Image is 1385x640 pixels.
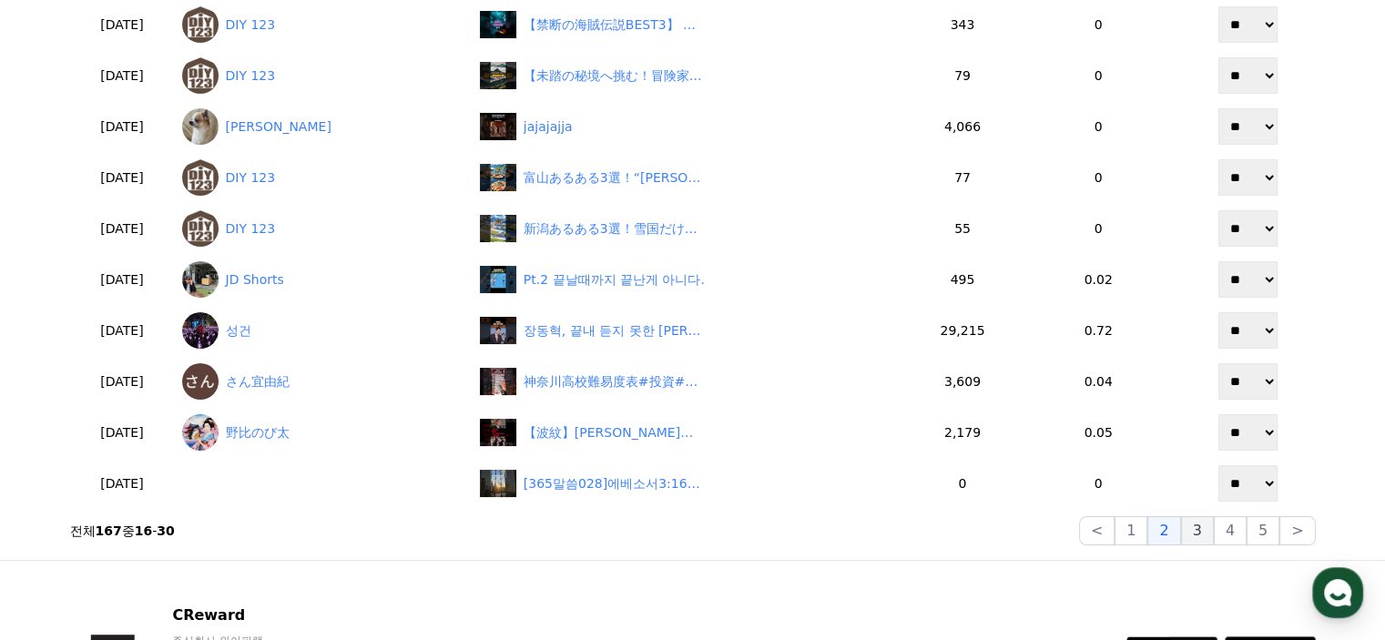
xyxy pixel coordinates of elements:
[96,523,122,538] strong: 167
[70,50,175,101] td: [DATE]
[1115,516,1147,545] button: 1
[909,101,1016,152] td: 4,066
[1079,516,1115,545] button: <
[909,203,1016,254] td: 55
[524,270,705,290] div: Pt.2 끝날때까지 끝난게 아니다.
[524,219,706,239] div: 新潟あるある3選！雪国だけど“米”と“酒”が主役です #コシヒカリ #地酒天国 #雪かき筋トレ #47都道府県 #ショート動画
[70,101,175,152] td: [DATE]
[1147,516,1180,545] button: 2
[524,117,573,137] div: jajajajja
[1247,516,1279,545] button: 5
[1016,101,1180,152] td: 0
[70,305,175,356] td: [DATE]
[172,604,492,626] p: CReward
[480,470,901,497] a: [365말씀028]에베소서3:16~19 [365말씀028]에베소서3:16~19
[524,66,706,86] div: 【未踏の秘境へ挑む！冒険家伝説BEST3】 一歩踏み出せば、あなたも伝説の一部に。#雑学 #すごい #プチ知識
[524,168,706,188] div: 富山あるある3選！“黒部ダム”より刺身で語れ！#立山連峰 #ホタルイカ #寿司天国 #黒部ダムより魚 #47都道府県 #ショート動画
[480,470,516,497] img: [365말씀028]에베소서3:16~19
[524,474,706,493] div: [365말씀028]에베소서3:16~19
[182,159,465,196] a: DIY 123
[182,210,219,247] img: DIY 123
[1016,254,1180,305] td: 0.02
[480,113,901,140] a: jajajajja jajajajja
[1214,516,1247,545] button: 4
[182,312,465,349] a: 성건
[1181,516,1214,545] button: 3
[70,407,175,458] td: [DATE]
[909,254,1016,305] td: 495
[70,522,175,540] p: 전체 중 -
[182,57,465,94] a: DIY 123
[157,523,174,538] strong: 30
[480,266,901,293] a: Pt.2 끝날때까지 끝난게 아니다. Pt.2 끝날때까지 끝난게 아니다.
[1016,152,1180,203] td: 0
[182,363,465,400] a: さん宜由紀
[70,203,175,254] td: [DATE]
[1016,203,1180,254] td: 0
[1016,356,1180,407] td: 0.04
[524,321,706,340] div: 장동혁, 끝내 듣지 못한 조경태의 그 대답
[480,11,516,38] img: 【禁断の海賊伝説BEST3】 海賊の秘宝、伝説に隠された財宝の謎を追え！#雑学 #すごい #プチ知識
[1279,516,1315,545] button: >
[480,419,516,446] img: 【波紋】石破政権の閣議決定に波紋！「無防備国家ではない」と答弁も批判殺到 #shorts
[1016,407,1180,458] td: 0.05
[182,6,219,43] img: DIY 123
[480,164,901,191] a: 富山あるある3選！“黒部ダム”より刺身で語れ！#立山連峰 #ホタルイカ #寿司天国 #黒部ダムより魚 #47都道府県 #ショート動画 富山あるある3選！“[PERSON_NAME]ダム”...
[480,11,901,38] a: 【禁断の海賊伝説BEST3】 海賊の秘宝、伝説に隠された財宝の謎を追え！#雑学 #すごい #プチ知識 【禁断の海賊伝説BEST3】 海賊の秘宝、伝説に隠された財宝の謎を追え！#雑学 #すごい #...
[182,363,219,400] img: さん宜由紀
[182,261,465,298] a: JD Shorts
[1016,458,1180,509] td: 0
[480,215,901,242] a: 新潟あるある3選！雪国だけど“米”と“酒”が主役です #コシヒカリ #地酒天国 #雪かき筋トレ #47都道府県 #ショート動画 新潟あるある3選！雪国だけど“米”と“酒”が主役で...
[182,57,219,94] img: DIY 123
[480,368,901,395] a: 神奈川高校難易度表#投資#転職#貯金 神奈川高校難易度表#投資#転職#貯金
[480,317,516,344] img: 장동혁, 끝내 듣지 못한 조경태의 그 대답
[909,50,1016,101] td: 79
[235,489,350,534] a: Settings
[1016,305,1180,356] td: 0.72
[909,458,1016,509] td: 0
[151,517,205,532] span: Messages
[5,489,120,534] a: Home
[480,368,516,395] img: 神奈川高校難易度表#投資#転職#貯金
[909,152,1016,203] td: 77
[524,15,706,35] div: 【禁断の海賊伝説BEST3】 海賊の秘宝、伝説に隠された財宝の謎を追え！#雑学 #すごい #プチ知識
[182,108,465,145] a: [PERSON_NAME]
[182,159,219,196] img: DIY 123
[909,407,1016,458] td: 2,179
[480,164,516,191] img: 富山あるある3選！“黒部ダム”より刺身で語れ！#立山連峰 #ホタルイカ #寿司天国 #黒部ダムより魚 #47都道府県 #ショート動画
[182,312,219,349] img: 성건
[135,523,152,538] strong: 16
[524,372,706,391] div: 神奈川高校難易度表#投資#転職#貯金
[480,419,901,446] a: 【波紋】石破政権の閣議決定に波紋！「無防備国家ではない」と答弁も批判殺到 #shorts 【波紋】[PERSON_NAME]政権の閣議決定に波紋！「無防備国家ではない」と答弁も批判殺到 #shorts
[70,254,175,305] td: [DATE]
[909,305,1016,356] td: 29,215
[480,62,901,89] a: 【未踏の秘境へ挑む！冒険家伝説BEST3】 一歩踏み出せば、あなたも伝説の一部に。#雑学 #すごい #プチ知識 【未踏の秘境へ挑む！冒険家伝説BEST3】 一歩踏み出せば、あなたも伝説の一部...
[1016,50,1180,101] td: 0
[182,261,219,298] img: JD Shorts
[182,108,219,145] img: Adrián Navarro Martínez
[182,210,465,247] a: DIY 123
[480,113,516,140] img: jajajajja
[182,414,219,451] img: 野比のび太
[524,423,706,442] div: 【波紋】石破政権の閣議決定に波紋！「無防備国家ではない」と答弁も批判殺到 #shorts
[909,356,1016,407] td: 3,609
[46,516,78,531] span: Home
[70,356,175,407] td: [DATE]
[480,62,516,89] img: 【未踏の秘境へ挑む！冒険家伝説BEST3】 一歩踏み出せば、あなたも伝説の一部に。#雑学 #すごい #プチ知識
[182,414,465,451] a: 野比のび太
[182,6,465,43] a: DIY 123
[480,215,516,242] img: 新潟あるある3選！雪国だけど“米”と“酒”が主役です #コシヒカリ #地酒天国 #雪かき筋トレ #47都道府県 #ショート動画
[480,317,901,344] a: 장동혁, 끝내 듣지 못한 조경태의 그 대답 장동혁, 끝내 듣지 못한 [PERSON_NAME] 그 대답
[70,458,175,509] td: [DATE]
[70,152,175,203] td: [DATE]
[270,516,314,531] span: Settings
[120,489,235,534] a: Messages
[480,266,516,293] img: Pt.2 끝날때까지 끝난게 아니다.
